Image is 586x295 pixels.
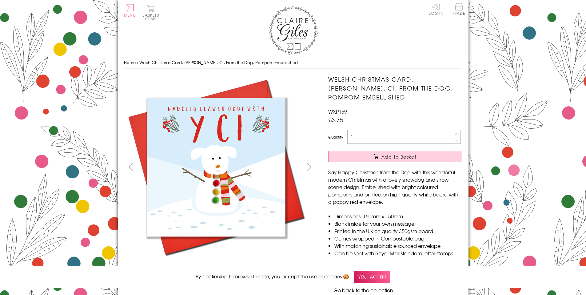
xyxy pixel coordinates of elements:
button: Menu [124,4,136,17]
span: Yes, I accept [354,271,390,283]
p: Say Happy Christmas from the Dog with this wonderful modern Christmas with a lovely snowdog and s... [328,168,462,205]
span: › [137,59,138,65]
li: Blank inside for your own message [334,220,462,227]
li: Comes wrapped in Compostable bag [334,235,462,242]
a: Log In [429,3,444,15]
span: Add to Basket [381,154,417,160]
li: With matching sustainable sourced envelope [334,242,462,249]
span: WXP159 [328,108,347,115]
li: Can be sent with Royal Mail standard letter stamps [334,249,462,257]
a: Home [124,59,136,65]
img: Welsh Christmas Card, Nadolig Llawen, Ci, From the Dog, Pompom Embellished [124,75,308,260]
span: £3.75 [328,115,343,124]
button: Basket0 items [142,5,159,21]
span: 0 items [145,12,159,22]
img: Claire Giles Greetings Cards [269,6,318,55]
button: next [302,160,316,174]
span: Welsh Christmas Card, [PERSON_NAME], Ci, From the Dog, Pompom Embellished [139,59,298,65]
h1: Welsh Christmas Card, [PERSON_NAME], Ci, From the Dog, Pompom Embellished [328,75,462,101]
button: prev [124,160,138,174]
a: Trade [452,3,465,16]
nav: breadcrumbs [124,56,462,69]
img: Welsh Christmas Card, Nadolig Llawen, Ci, From the Dog, Pompom Embellished [316,75,500,223]
span: Trade [452,3,465,15]
li: Printed in the U.K on quality 350gsm board [334,227,462,235]
button: Add to Basket [328,151,462,162]
label: Quantity [328,134,343,140]
li: Dimensions: 150mm x 150mm [334,212,462,220]
span: Menu [124,12,136,18]
a: Go back to the collection [333,286,393,294]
